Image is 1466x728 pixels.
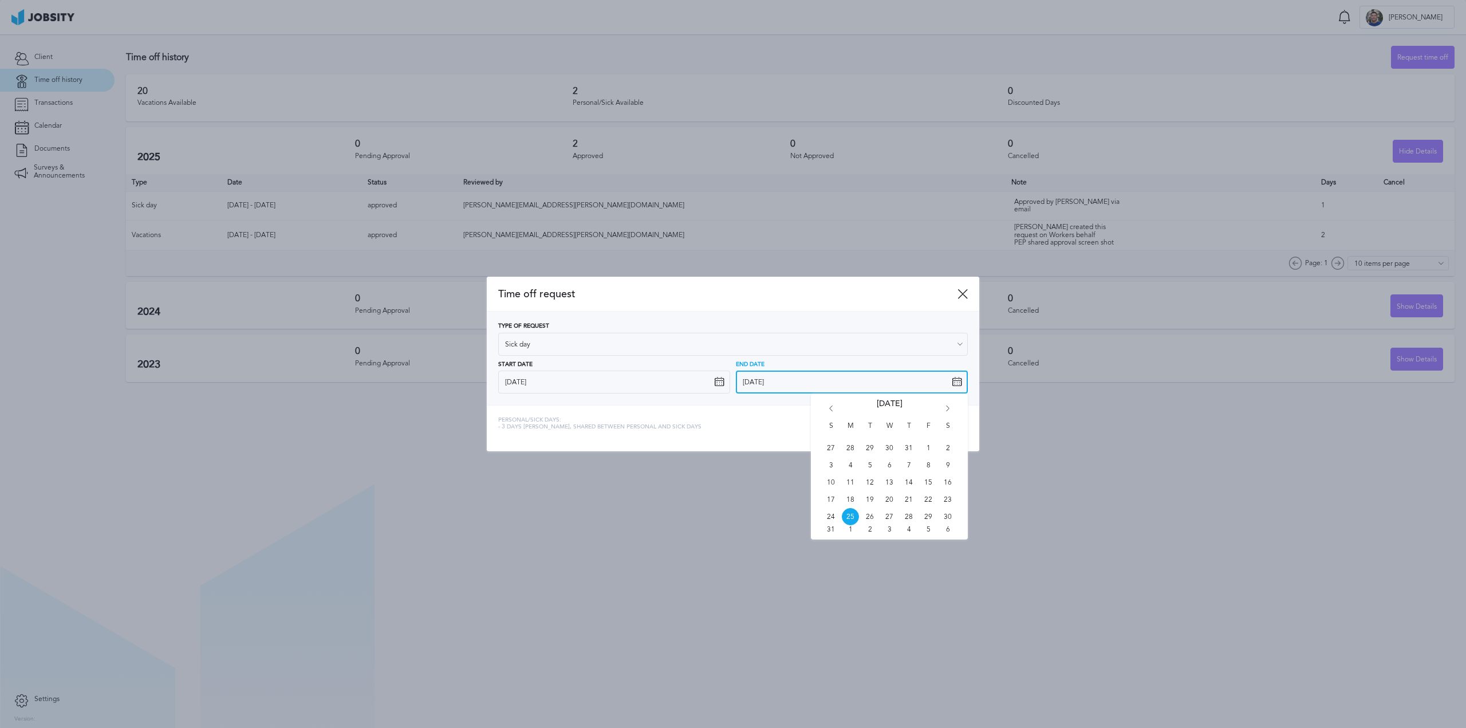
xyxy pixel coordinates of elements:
span: T [861,422,878,439]
span: - 3 days [PERSON_NAME], shared between personal and sick days [498,424,702,431]
span: Tue Sep 02 2025 [861,525,878,534]
span: Tue Aug 26 2025 [861,508,878,525]
span: Wed Aug 13 2025 [881,474,898,491]
i: Go forward 1 month [943,406,953,416]
span: Thu Aug 07 2025 [900,457,917,474]
span: Fri Aug 22 2025 [920,491,937,508]
span: Mon Aug 18 2025 [842,491,859,508]
span: Tue Aug 05 2025 [861,457,878,474]
span: Sun Aug 17 2025 [822,491,840,508]
span: Thu Aug 21 2025 [900,491,917,508]
span: Mon Aug 11 2025 [842,474,859,491]
span: T [900,422,917,439]
span: Fri Aug 08 2025 [920,457,937,474]
span: Mon Aug 04 2025 [842,457,859,474]
span: Thu Sep 04 2025 [900,525,917,534]
span: Sat Sep 06 2025 [939,525,956,534]
span: Sun Aug 24 2025 [822,508,840,525]
span: Personal/Sick days: [498,417,702,424]
span: Thu Aug 28 2025 [900,508,917,525]
span: W [881,422,898,439]
span: Fri Aug 01 2025 [920,439,937,457]
span: Sat Aug 09 2025 [939,457,956,474]
span: Sun Jul 27 2025 [822,439,840,457]
span: Sat Aug 23 2025 [939,491,956,508]
span: Sat Aug 30 2025 [939,508,956,525]
span: Start Date [498,361,533,368]
span: S [939,422,956,439]
span: Thu Jul 31 2025 [900,439,917,457]
span: Fri Sep 05 2025 [920,525,937,534]
span: Time off request [498,288,957,300]
span: Wed Aug 20 2025 [881,491,898,508]
span: Fri Aug 15 2025 [920,474,937,491]
span: Sun Aug 31 2025 [822,525,840,534]
span: [DATE] [877,399,903,422]
span: Mon Aug 25 2025 [842,508,859,525]
span: Tue Jul 29 2025 [861,439,878,457]
i: Go back 1 month [826,406,836,416]
span: End Date [736,361,764,368]
span: Sun Aug 03 2025 [822,457,840,474]
span: Mon Jul 28 2025 [842,439,859,457]
span: Type of Request [498,323,549,330]
span: S [822,422,840,439]
span: Wed Aug 27 2025 [881,508,898,525]
span: Sun Aug 10 2025 [822,474,840,491]
span: F [920,422,937,439]
span: Tue Aug 19 2025 [861,491,878,508]
span: Fri Aug 29 2025 [920,508,937,525]
span: Wed Jul 30 2025 [881,439,898,457]
span: Sat Aug 16 2025 [939,474,956,491]
span: Sat Aug 02 2025 [939,439,956,457]
span: Wed Aug 06 2025 [881,457,898,474]
span: Mon Sep 01 2025 [842,525,859,534]
span: Thu Aug 14 2025 [900,474,917,491]
span: Tue Aug 12 2025 [861,474,878,491]
span: M [842,422,859,439]
span: Wed Sep 03 2025 [881,525,898,534]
